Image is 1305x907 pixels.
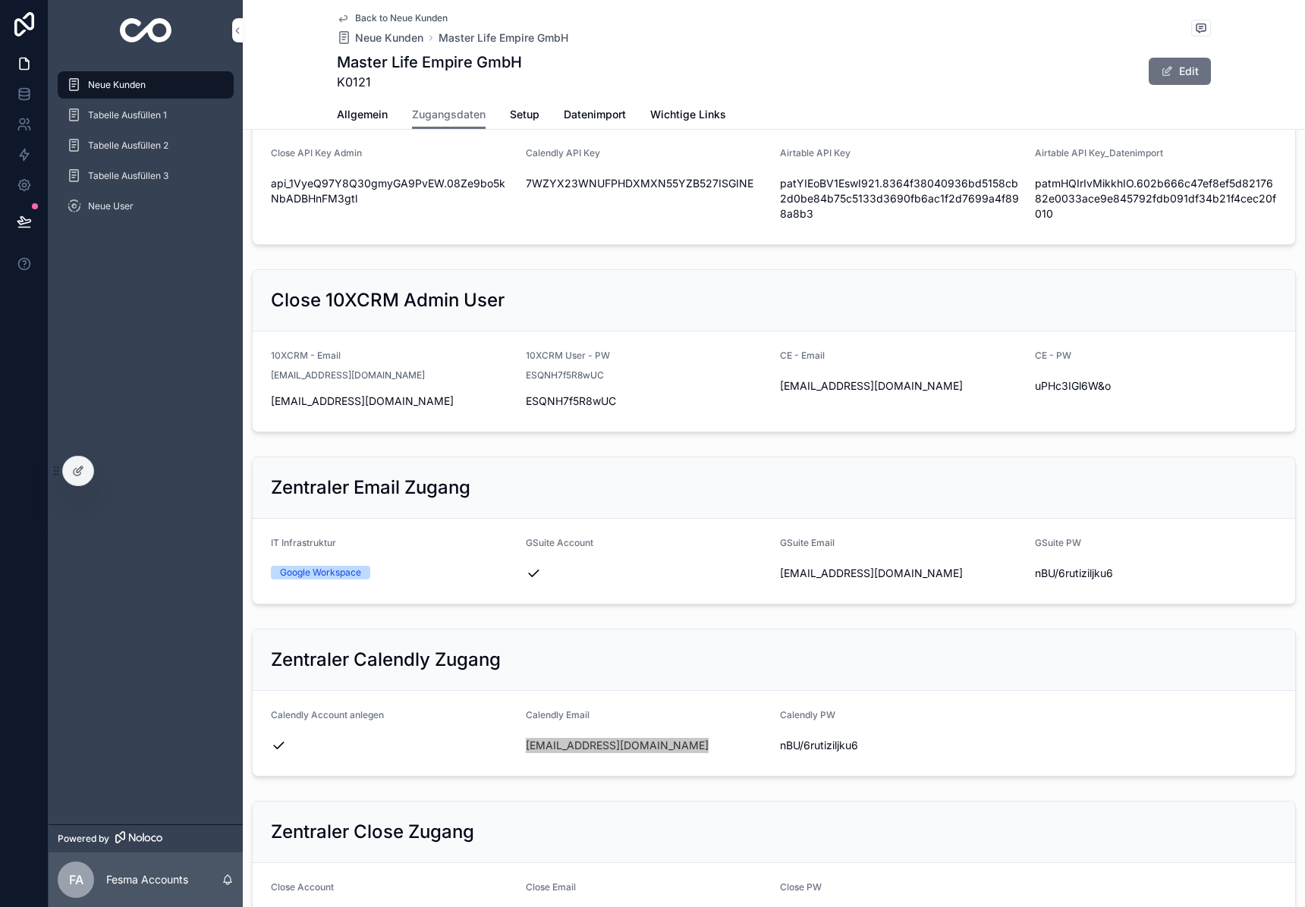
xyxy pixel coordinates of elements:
[1035,350,1071,361] span: CE - PW
[271,369,425,381] span: [EMAIL_ADDRESS][DOMAIN_NAME]
[780,881,822,893] span: Close PW
[1035,537,1081,548] span: GSuite PW
[58,193,234,220] a: Neue User
[780,176,1023,221] span: patYIEoBV1EswI921.8364f38040936bd5158cb2d0be84b75c5133d3690fb6ac1f2d7699a4f898a8b3
[271,709,384,720] span: Calendly Account anlegen
[780,350,825,361] span: CE - Email
[337,73,522,91] span: K0121
[337,101,388,131] a: Allgemein
[271,820,474,844] h2: Zentraler Close Zugang
[355,30,423,46] span: Neue Kunden
[780,147,851,158] span: Airtable API Key
[650,101,726,131] a: Wichtige Links
[280,566,361,579] div: Google Workspace
[120,18,172,42] img: App logo
[526,709,590,720] span: Calendly Email
[780,566,1023,581] span: [EMAIL_ADDRESS][DOMAIN_NAME]
[106,872,188,887] p: Fesma Accounts
[88,79,146,91] span: Neue Kunden
[88,200,134,212] span: Neue User
[58,71,234,99] a: Neue Kunden
[510,107,539,122] span: Setup
[780,738,1023,753] span: nBU/6rutiziljku6
[526,369,604,381] span: ESQNH7f5R8wUC
[1035,147,1163,158] span: Airtable API Key_Datenimport
[271,147,362,158] span: Close API Key Admin
[526,394,769,409] span: ESQNH7f5R8wUC
[58,132,234,159] a: Tabelle Ausfüllen 2
[58,833,109,845] span: Powered by
[412,101,486,130] a: Zugangsdaten
[1035,378,1278,394] span: uPHc3IGl6W&o
[88,109,167,121] span: Tabelle Ausfüllen 1
[88,140,168,152] span: Tabelle Ausfüllen 2
[439,30,568,46] a: Master Life Empire GmbH
[271,288,505,312] h2: Close 10XCRM Admin User
[510,101,539,131] a: Setup
[564,101,626,131] a: Datenimport
[1035,176,1278,221] span: patmHQIrIvMikkhIO.602b666c47ef8ef5d8217682e0033ace9e845792fdb091df34b21f4cec20f010
[337,52,522,73] h1: Master Life Empire GmbH
[271,537,336,548] span: IT Infrastruktur
[526,881,576,893] span: Close Email
[58,102,234,129] a: Tabelle Ausfüllen 1
[650,107,726,122] span: Wichtige Links
[412,107,486,122] span: Zugangsdaten
[49,61,243,240] div: scrollable content
[780,378,1023,394] span: [EMAIL_ADDRESS][DOMAIN_NAME]
[271,881,334,893] span: Close Account
[271,648,501,672] h2: Zentraler Calendly Zugang
[271,350,341,361] span: 10XCRM - Email
[271,475,470,500] h2: Zentraler Email Zugang
[337,30,423,46] a: Neue Kunden
[526,738,769,753] span: [EMAIL_ADDRESS][DOMAIN_NAME]
[49,824,243,852] a: Powered by
[271,176,514,206] span: api_1VyeQ97Y8Q30gmyGA9PvEW.08Ze9bo5kNbADBHnFM3gtl
[271,394,514,409] span: [EMAIL_ADDRESS][DOMAIN_NAME]
[780,537,835,548] span: GSuite Email
[337,12,448,24] a: Back to Neue Kunden
[355,12,448,24] span: Back to Neue Kunden
[564,107,626,122] span: Datenimport
[69,871,83,889] span: FA
[526,147,600,158] span: Calendly API Key
[58,162,234,190] a: Tabelle Ausfüllen 3
[88,170,168,182] span: Tabelle Ausfüllen 3
[780,709,835,720] span: Calendly PW
[526,350,610,361] span: 10XCRM User - PW
[526,537,593,548] span: GSuite Account
[1035,566,1278,581] span: nBU/6rutiziljku6
[1149,58,1211,85] button: Edit
[526,176,769,191] span: 7WZYX23WNUFPHDXMXN55YZB527ISGINE
[337,107,388,122] span: Allgemein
